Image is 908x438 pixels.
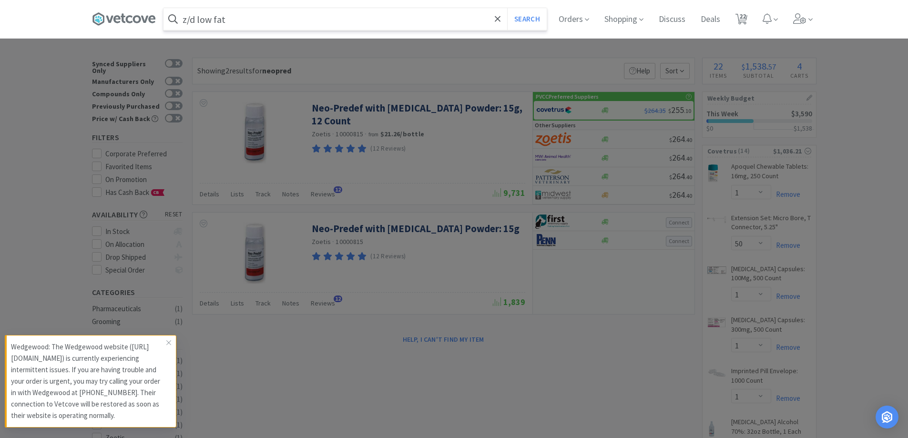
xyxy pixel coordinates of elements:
[163,8,547,30] input: Search by item, sku, manufacturer, ingredient, size...
[11,341,166,421] p: Wedgewood: The Wedgewood website ([URL][DOMAIN_NAME]) is currently experiencing intermittent issu...
[732,16,751,25] a: 22
[507,8,547,30] button: Search
[876,406,898,428] div: Open Intercom Messenger
[655,15,689,24] a: Discuss
[697,15,724,24] a: Deals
